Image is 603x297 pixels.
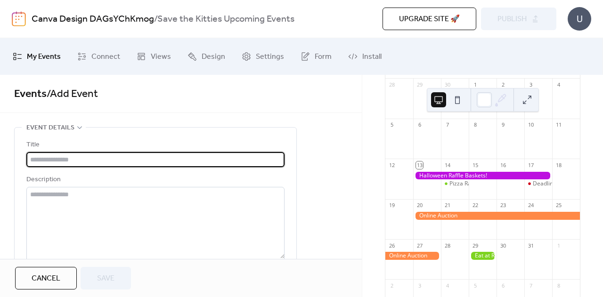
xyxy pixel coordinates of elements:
b: / [154,10,157,28]
div: 22 [472,202,479,209]
div: 11 [555,121,562,128]
div: 5 [388,121,395,128]
div: 31 [527,242,534,249]
a: Connect [70,42,127,71]
a: My Events [6,42,68,71]
span: My Events [27,49,61,64]
a: Canva Design DAGsYChKmog [32,10,154,28]
a: Design [180,42,232,71]
div: 24 [527,202,534,209]
div: Description [26,174,283,185]
div: 3 [416,282,423,289]
div: 7 [444,121,451,128]
div: 2 [388,282,395,289]
div: Title [26,139,283,151]
a: Views [130,42,178,71]
div: Online Auction [385,252,441,260]
div: 6 [416,121,423,128]
div: 7 [527,282,534,289]
span: Cancel [32,273,60,284]
div: 4 [555,81,562,88]
div: 4 [444,282,451,289]
div: 28 [388,81,395,88]
div: Pizza Ranch Night [441,180,469,188]
b: Save the Kitties Upcoming Events [157,10,294,28]
div: 16 [499,161,506,169]
div: 9 [499,121,506,128]
span: Upgrade site 🚀 [399,14,460,25]
div: 21 [444,202,451,209]
div: 30 [444,81,451,88]
div: 23 [499,202,506,209]
div: 18 [555,161,562,169]
div: 14 [444,161,451,169]
div: 5 [472,282,479,289]
div: 30 [499,242,506,249]
div: 8 [555,282,562,289]
div: 13 [416,161,423,169]
span: Connect [91,49,120,64]
div: 25 [555,202,562,209]
div: Halloween Raffle Baskets! [413,172,552,180]
div: 28 [444,242,451,249]
span: Views [151,49,171,64]
div: Eat at Red Robin [469,252,497,260]
span: / Add Event [47,84,98,104]
div: 17 [527,161,534,169]
button: Cancel [15,267,77,289]
span: Install [362,49,382,64]
div: 1 [472,81,479,88]
div: 15 [472,161,479,169]
div: Online Auction [413,212,580,220]
a: Settings [235,42,291,71]
span: Event details [26,122,74,134]
span: Settings [256,49,284,64]
div: 12 [388,161,395,169]
a: Form [293,42,339,71]
div: 2 [499,81,506,88]
div: 29 [472,242,479,249]
div: Pizza Ranch Night [449,180,496,188]
div: 3 [527,81,534,88]
div: 19 [388,202,395,209]
div: 27 [416,242,423,249]
img: logo [12,11,26,26]
div: 26 [388,242,395,249]
button: Upgrade site 🚀 [383,8,476,30]
div: 1 [555,242,562,249]
div: 6 [499,282,506,289]
a: Install [341,42,389,71]
div: Deadline for Auction Donations [524,180,552,188]
span: Design [202,49,225,64]
div: U [568,7,591,31]
div: 29 [416,81,423,88]
div: 8 [472,121,479,128]
a: Events [14,84,47,104]
div: 20 [416,202,423,209]
span: Form [315,49,332,64]
div: 10 [527,121,534,128]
